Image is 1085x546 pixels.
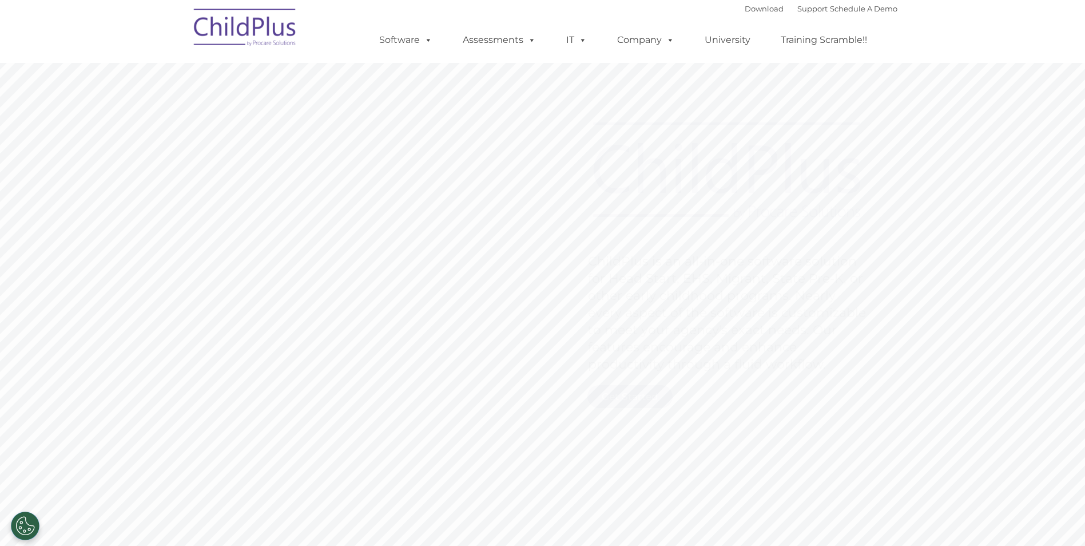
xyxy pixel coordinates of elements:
[555,29,598,52] a: IT
[745,4,897,13] font: |
[769,29,879,52] a: Training Scramble!!
[745,4,784,13] a: Download
[587,385,673,408] a: Get Started
[188,1,303,58] img: ChildPlus by Procare Solutions
[797,4,828,13] a: Support
[830,4,897,13] a: Schedule A Demo
[11,512,39,540] button: Cookies Settings
[368,29,444,52] a: Software
[606,29,686,52] a: Company
[588,253,872,373] rs-layer: ChildPlus is an all-in-one software solution for Head Start, EHS, Migrant, State Pre-K, or other ...
[693,29,762,52] a: University
[451,29,547,52] a: Assessments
